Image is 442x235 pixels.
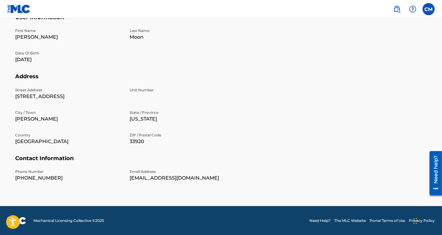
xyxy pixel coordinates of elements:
img: search [393,5,401,13]
h5: Address [16,73,427,87]
p: City / Town [16,110,123,115]
h5: Contact Information [16,155,427,169]
a: The MLC Website [334,218,366,223]
p: [US_STATE] [130,115,237,123]
p: State / Province [130,110,237,115]
p: Moon [130,33,237,41]
p: [GEOGRAPHIC_DATA] [16,138,123,145]
p: Phone Number [16,169,123,174]
p: Last Name [130,28,237,33]
p: Date Of Birth [16,51,123,56]
p: First Name [16,28,123,33]
p: [PERSON_NAME] [16,115,123,123]
p: 33920 [130,138,237,145]
div: User Menu [423,3,435,15]
img: logo [7,217,26,224]
div: Drag [413,212,417,230]
a: Need Help? [309,218,331,223]
p: Unit Number [130,87,237,93]
p: [STREET_ADDRESS] [16,93,123,100]
img: MLC Logo [7,5,31,13]
a: Public Search [391,3,403,15]
a: Privacy Policy [409,218,435,223]
iframe: Chat Widget [412,206,442,235]
a: Portal Terms of Use [370,218,405,223]
img: help [409,5,416,13]
p: Street Address [16,87,123,93]
p: [EMAIL_ADDRESS][DOMAIN_NAME] [130,174,237,182]
p: Country [16,132,123,138]
p: [PERSON_NAME] [16,33,123,41]
iframe: Resource Center [425,149,442,198]
div: Help [407,3,419,15]
p: [PHONE_NUMBER] [16,174,123,182]
p: ZIP / Postal Code [130,132,237,138]
p: Email Address [130,169,237,174]
p: [DATE] [16,56,123,63]
h5: User Information [16,14,427,28]
span: Mechanical Licensing Collective © 2025 [33,218,104,223]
